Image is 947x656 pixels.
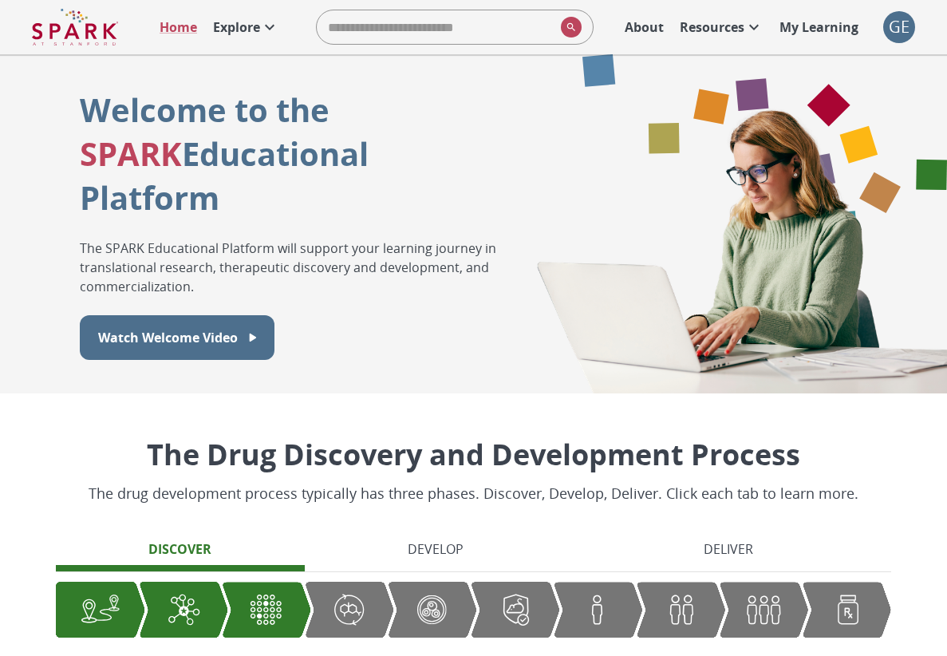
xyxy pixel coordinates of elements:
[80,315,274,360] button: Watch Welcome Video
[680,18,744,37] p: Resources
[89,433,858,476] p: The Drug Discovery and Development Process
[98,328,238,347] p: Watch Welcome Video
[152,10,205,45] a: Home
[89,483,858,504] p: The drug development process typically has three phases. Discover, Develop, Deliver. Click each t...
[625,18,664,37] p: About
[32,8,118,46] img: Logo of SPARK at Stanford
[554,10,582,44] button: search
[883,11,915,43] button: account of current user
[771,10,867,45] a: My Learning
[883,11,915,43] div: GE
[80,88,514,219] p: Welcome to the Educational Platform
[148,539,211,559] p: Discover
[704,539,753,559] p: Deliver
[617,10,672,45] a: About
[160,18,197,37] p: Home
[213,18,260,37] p: Explore
[408,539,464,559] p: Develop
[672,10,771,45] a: Resources
[779,18,858,37] p: My Learning
[56,582,891,638] div: Graphic showing the progression through the Discover, Develop, and Deliver pipeline, highlighting...
[80,132,182,176] span: SPARK
[205,10,287,45] a: Explore
[80,239,514,296] p: The SPARK Educational Platform will support your learning journey in translational research, ther...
